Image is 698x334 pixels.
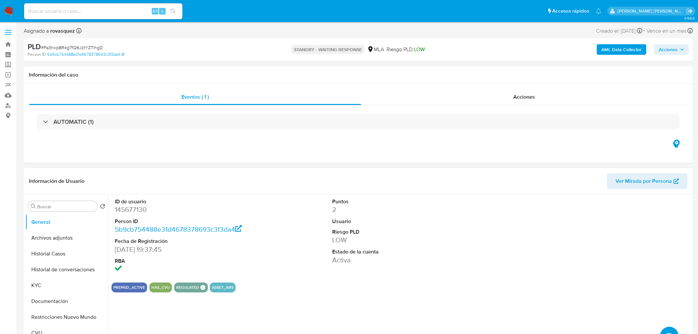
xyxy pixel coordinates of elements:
dd: 145677130 [115,205,253,214]
b: PLD [28,41,41,52]
span: - [644,26,645,35]
button: Buscar [31,204,36,209]
input: Buscar usuario o caso... [24,7,182,16]
span: s [161,8,163,14]
dt: RBA [115,257,253,265]
dt: Riesgo PLD [332,228,470,236]
button: Ver Mirada por Persona [607,173,687,189]
span: Vence en un mes [647,27,686,35]
h3: AUTOMATIC (1) [53,118,94,125]
dt: Usuario [332,218,470,225]
b: Person ID [28,51,46,57]
dt: Estado de la cuenta [332,248,470,255]
button: Archivos adjuntos [25,230,108,246]
dt: Fecha de Registración [115,238,253,245]
span: # Pa3hxp8R4g7fQ6JztYZTlhgD [41,44,103,51]
b: rovasquez [49,27,75,35]
dd: 2 [332,205,470,214]
dt: Puntos [332,198,470,205]
span: Ver Mirada por Persona [616,173,672,189]
button: KYC [25,278,108,293]
span: Eventos ( 1 ) [181,93,209,101]
a: 5b9cb754488e31d4678378693c3f3da4 [115,224,242,234]
h1: Información de Usuario [29,178,84,184]
dt: ID de usuario [115,198,253,205]
a: 5b9cb754488e31d4678378693c3f3da4 [47,51,124,57]
button: Historial de conversaciones [25,262,108,278]
a: Salir [686,8,693,15]
span: Acciones [513,93,535,101]
div: MLA [367,46,384,53]
button: Volver al orden por defecto [100,204,105,211]
button: search-icon [166,7,180,16]
span: Alt [152,8,158,14]
button: AML Data Collector [597,44,646,55]
dd: [DATE] 19:37:45 [115,245,253,254]
button: Historial Casos [25,246,108,262]
button: General [25,214,108,230]
span: Asignado a [24,27,75,35]
span: Riesgo PLD: [387,46,425,53]
dt: Person ID [115,218,253,225]
p: STANDBY - WAITING RESPONSE [291,45,365,54]
span: Accesos rápidos [552,8,589,15]
p: roxana.vasquez@mercadolibre.com [618,8,684,14]
dd: LOW [332,235,470,245]
button: Restricciones Nuevo Mundo [25,309,108,325]
div: AUTOMATIC (1) [37,114,680,129]
a: Notificaciones [596,8,601,14]
b: AML Data Collector [601,44,642,55]
input: Buscar [37,204,95,210]
span: Acciones [659,44,678,55]
h1: Información del caso [29,72,687,78]
span: LOW [414,46,425,53]
div: Creado el: [DATE] [596,26,642,35]
button: Acciones [654,44,689,55]
button: Documentación [25,293,108,309]
dd: Activa [332,255,470,265]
